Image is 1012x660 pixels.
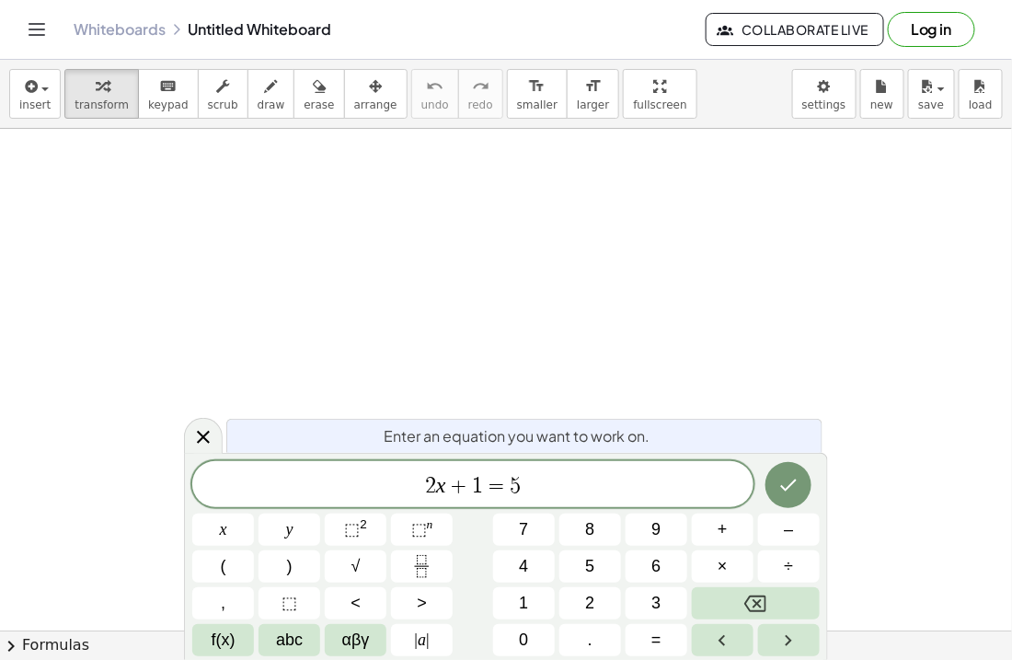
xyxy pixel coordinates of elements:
[458,69,503,119] button: redoredo
[633,98,686,111] span: fullscreen
[519,591,528,616] span: 1
[427,517,433,531] sup: n
[792,69,857,119] button: settings
[351,591,361,616] span: <
[220,517,227,542] span: x
[415,631,419,649] span: |
[75,98,129,111] span: transform
[212,628,236,653] span: f(x)
[354,98,397,111] span: arrange
[138,69,199,119] button: keyboardkeypad
[651,628,661,653] span: =
[626,514,687,546] button: 9
[391,550,453,583] button: Fraction
[421,98,449,111] span: undo
[426,631,430,649] span: |
[623,69,696,119] button: fullscreen
[159,75,177,98] i: keyboard
[417,591,427,616] span: >
[692,550,753,583] button: Times
[344,69,408,119] button: arrange
[870,98,893,111] span: new
[718,554,728,579] span: ×
[351,554,361,579] span: √
[192,550,254,583] button: (
[584,75,602,98] i: format_size
[860,69,904,119] button: new
[517,98,558,111] span: smaller
[19,98,51,111] span: insert
[247,69,295,119] button: draw
[585,517,594,542] span: 8
[493,514,555,546] button: 7
[22,15,52,44] button: Toggle navigation
[259,550,320,583] button: )
[519,628,528,653] span: 0
[325,587,386,619] button: Less than
[411,69,459,119] button: undoundo
[342,628,370,653] span: αβγ
[208,98,238,111] span: scrub
[258,98,285,111] span: draw
[959,69,1003,119] button: load
[626,587,687,619] button: 3
[651,591,661,616] span: 3
[276,628,303,653] span: abc
[802,98,846,111] span: settings
[588,628,592,653] span: .
[559,624,621,656] button: .
[411,520,427,538] span: ⬚
[148,98,189,111] span: keypad
[472,475,483,497] span: 1
[718,517,728,542] span: +
[287,554,293,579] span: )
[391,514,453,546] button: Superscript
[918,98,944,111] span: save
[721,21,868,38] span: Collaborate Live
[626,624,687,656] button: Equals
[528,75,546,98] i: format_size
[626,550,687,583] button: 6
[446,475,473,497] span: +
[325,550,386,583] button: Square root
[784,517,793,542] span: –
[198,69,248,119] button: scrub
[74,20,166,39] a: Whiteboards
[286,517,293,542] span: y
[908,69,955,119] button: save
[221,554,226,579] span: (
[426,75,443,98] i: undo
[758,514,820,546] button: Minus
[559,550,621,583] button: 5
[221,591,225,616] span: ,
[9,69,61,119] button: insert
[577,98,609,111] span: larger
[765,462,811,508] button: Done
[391,587,453,619] button: Greater than
[692,587,820,619] button: Backspace
[888,12,975,47] button: Log in
[360,517,367,531] sup: 2
[559,514,621,546] button: 8
[192,624,254,656] button: Functions
[785,554,794,579] span: ÷
[585,554,594,579] span: 5
[468,98,493,111] span: redo
[259,587,320,619] button: Placeholder
[282,591,297,616] span: ⬚
[493,624,555,656] button: 0
[304,98,334,111] span: erase
[325,624,386,656] button: Greek alphabet
[436,473,446,497] var: x
[758,624,820,656] button: Right arrow
[192,514,254,546] button: x
[969,98,993,111] span: load
[519,554,528,579] span: 4
[384,425,650,447] span: Enter an equation you want to work on.
[483,475,510,497] span: =
[567,69,619,119] button: format_sizelarger
[510,475,521,497] span: 5
[758,550,820,583] button: Divide
[706,13,884,46] button: Collaborate Live
[493,550,555,583] button: 4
